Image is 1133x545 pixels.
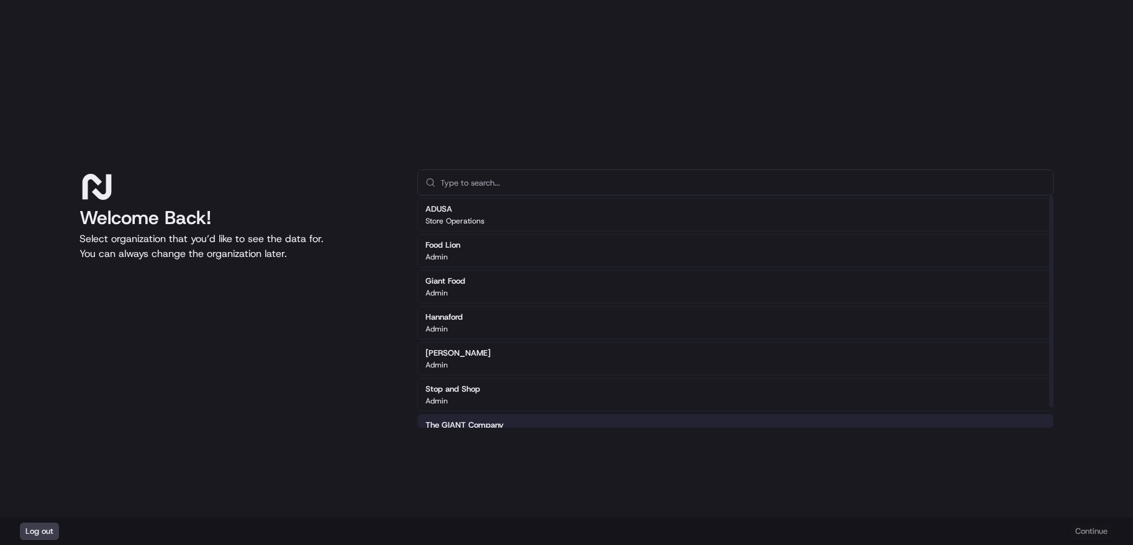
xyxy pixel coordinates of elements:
[417,196,1053,450] div: Suggestions
[425,396,448,406] p: Admin
[440,170,1045,195] input: Type to search...
[425,204,485,215] h2: ADUSA
[425,252,448,262] p: Admin
[425,420,504,431] h2: The GIANT Company
[425,360,448,370] p: Admin
[20,523,59,540] button: Log out
[425,216,485,226] p: Store Operations
[425,240,460,251] h2: Food Lion
[80,232,398,261] p: Select organization that you’d like to see the data for. You can always change the organization l...
[425,312,463,323] h2: Hannaford
[80,207,398,229] h1: Welcome Back!
[425,324,448,334] p: Admin
[425,288,448,298] p: Admin
[425,384,480,395] h2: Stop and Shop
[425,276,465,287] h2: Giant Food
[425,348,491,359] h2: [PERSON_NAME]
